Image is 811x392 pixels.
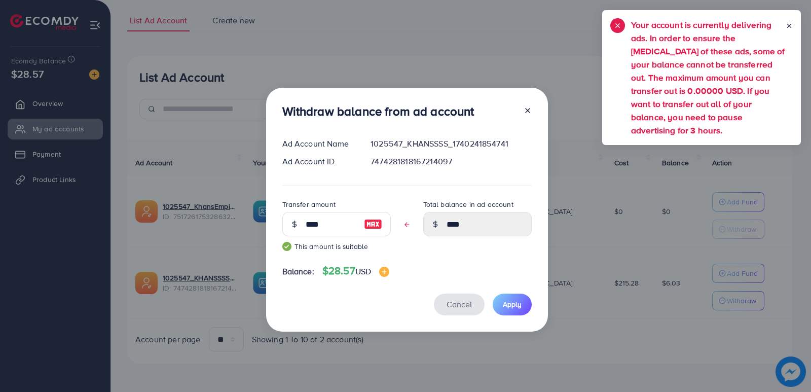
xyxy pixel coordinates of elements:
[379,267,389,277] img: image
[282,242,291,251] img: guide
[423,199,513,209] label: Total balance in ad account
[282,199,336,209] label: Transfer amount
[493,294,532,315] button: Apply
[447,299,472,310] span: Cancel
[282,266,314,277] span: Balance:
[631,18,786,137] h5: Your account is currently delivering ads. In order to ensure the [MEDICAL_DATA] of these ads, som...
[282,104,474,119] h3: Withdraw balance from ad account
[274,138,363,150] div: Ad Account Name
[503,299,522,309] span: Apply
[434,294,485,315] button: Cancel
[362,138,539,150] div: 1025547_KHANSSSS_1740241854741
[322,265,389,277] h4: $28.57
[364,218,382,230] img: image
[274,156,363,167] div: Ad Account ID
[282,241,391,252] small: This amount is suitable
[355,266,371,277] span: USD
[362,156,539,167] div: 7474281818167214097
